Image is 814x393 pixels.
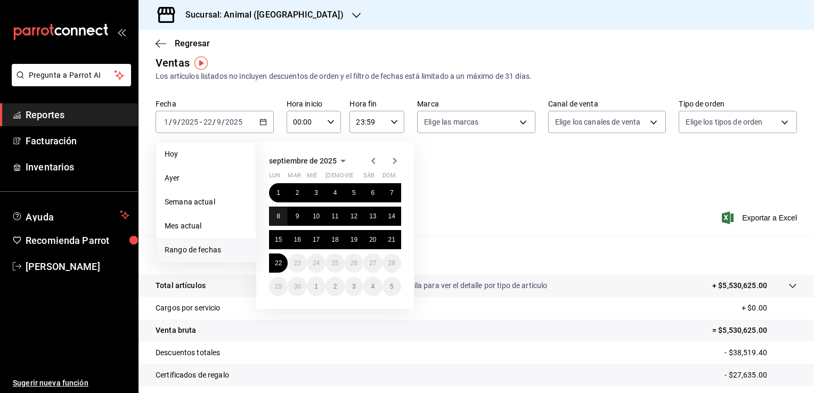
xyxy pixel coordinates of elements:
button: 27 de septiembre de 2025 [363,253,382,273]
button: 17 de septiembre de 2025 [307,230,325,249]
p: Cargos por servicio [156,302,221,314]
button: septiembre de 2025 [269,154,349,167]
label: Canal de venta [548,100,666,108]
abbr: viernes [345,172,353,183]
abbr: 4 de octubre de 2025 [371,283,375,290]
abbr: 23 de septiembre de 2025 [294,259,300,267]
abbr: 17 de septiembre de 2025 [313,236,320,243]
span: Reportes [26,108,129,122]
button: Exportar a Excel [724,211,797,224]
span: Regresar [175,38,210,48]
span: Hoy [165,149,247,160]
button: 19 de septiembre de 2025 [345,230,363,249]
a: Pregunta a Parrot AI [7,77,131,88]
button: 13 de septiembre de 2025 [363,207,382,226]
span: Elige las marcas [424,117,478,127]
abbr: sábado [363,172,375,183]
input: ---- [225,118,243,126]
abbr: 21 de septiembre de 2025 [388,236,395,243]
abbr: 28 de septiembre de 2025 [388,259,395,267]
abbr: 3 de septiembre de 2025 [314,189,318,196]
abbr: 26 de septiembre de 2025 [351,259,357,267]
button: 4 de septiembre de 2025 [325,183,344,202]
abbr: 9 de septiembre de 2025 [296,212,299,220]
span: Semana actual [165,196,247,208]
label: Marca [417,100,535,108]
abbr: 25 de septiembre de 2025 [331,259,338,267]
abbr: 14 de septiembre de 2025 [388,212,395,220]
abbr: 3 de octubre de 2025 [352,283,356,290]
p: Total artículos [156,280,206,291]
label: Tipo de orden [679,100,797,108]
button: 6 de septiembre de 2025 [363,183,382,202]
abbr: 18 de septiembre de 2025 [331,236,338,243]
button: 29 de septiembre de 2025 [269,277,288,296]
abbr: 1 de octubre de 2025 [314,283,318,290]
span: Sugerir nueva función [13,378,129,389]
button: 5 de octubre de 2025 [382,277,401,296]
button: 8 de septiembre de 2025 [269,207,288,226]
input: ---- [181,118,199,126]
span: Recomienda Parrot [26,233,129,248]
button: 24 de septiembre de 2025 [307,253,325,273]
abbr: 20 de septiembre de 2025 [369,236,376,243]
button: 14 de septiembre de 2025 [382,207,401,226]
p: = $5,530,625.00 [712,325,797,336]
abbr: 24 de septiembre de 2025 [313,259,320,267]
p: Da clic en la fila para ver el detalle por tipo de artículo [371,280,548,291]
button: 2 de septiembre de 2025 [288,183,306,202]
abbr: 5 de septiembre de 2025 [352,189,356,196]
abbr: 22 de septiembre de 2025 [275,259,282,267]
label: Hora fin [349,100,404,108]
div: Ventas [156,55,190,71]
abbr: 2 de septiembre de 2025 [296,189,299,196]
abbr: jueves [325,172,388,183]
span: septiembre de 2025 [269,157,337,165]
span: Mes actual [165,220,247,232]
abbr: miércoles [307,172,317,183]
abbr: 30 de septiembre de 2025 [294,283,300,290]
button: 21 de septiembre de 2025 [382,230,401,249]
span: / [222,118,225,126]
button: Regresar [156,38,210,48]
p: - $27,635.00 [725,370,797,381]
label: Hora inicio [287,100,341,108]
abbr: 4 de septiembre de 2025 [333,189,337,196]
h3: Sucursal: Animal ([GEOGRAPHIC_DATA]) [177,9,344,21]
p: Venta bruta [156,325,196,336]
button: 4 de octubre de 2025 [363,277,382,296]
button: 15 de septiembre de 2025 [269,230,288,249]
button: 28 de septiembre de 2025 [382,253,401,273]
abbr: 5 de octubre de 2025 [390,283,394,290]
abbr: 13 de septiembre de 2025 [369,212,376,220]
button: 9 de septiembre de 2025 [288,207,306,226]
button: 23 de septiembre de 2025 [288,253,306,273]
span: Elige los tipos de orden [686,117,762,127]
abbr: 11 de septiembre de 2025 [331,212,338,220]
button: 3 de septiembre de 2025 [307,183,325,202]
span: Elige los canales de venta [555,117,640,127]
abbr: 2 de octubre de 2025 [333,283,337,290]
button: 11 de septiembre de 2025 [325,207,344,226]
input: -- [172,118,177,126]
abbr: 27 de septiembre de 2025 [369,259,376,267]
span: Ayuda [26,209,116,222]
abbr: martes [288,172,300,183]
span: Facturación [26,134,129,148]
button: 18 de septiembre de 2025 [325,230,344,249]
abbr: 16 de septiembre de 2025 [294,236,300,243]
label: Fecha [156,100,274,108]
span: Rango de fechas [165,244,247,256]
button: open_drawer_menu [117,28,126,36]
abbr: 15 de septiembre de 2025 [275,236,282,243]
button: 5 de septiembre de 2025 [345,183,363,202]
abbr: 19 de septiembre de 2025 [351,236,357,243]
abbr: 10 de septiembre de 2025 [313,212,320,220]
span: Inventarios [26,160,129,174]
button: 2 de octubre de 2025 [325,277,344,296]
button: 10 de septiembre de 2025 [307,207,325,226]
input: -- [203,118,213,126]
abbr: 1 de septiembre de 2025 [276,189,280,196]
img: Tooltip marker [194,56,208,70]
